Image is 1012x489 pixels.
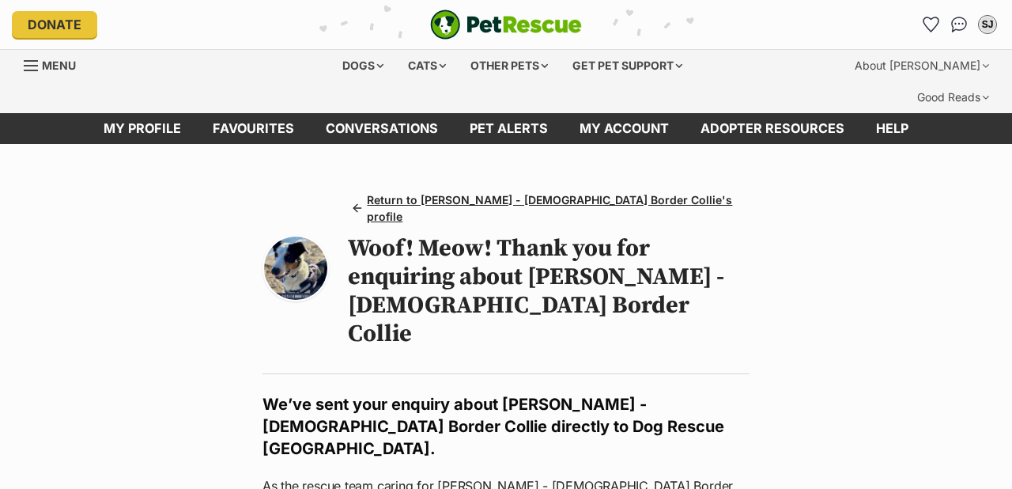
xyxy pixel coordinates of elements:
[262,393,750,460] h2: We’ve sent your enquiry about [PERSON_NAME] - [DEMOGRAPHIC_DATA] Border Collie directly to Dog Re...
[685,113,860,144] a: Adopter resources
[454,113,564,144] a: Pet alerts
[367,191,743,225] span: Return to [PERSON_NAME] - [DEMOGRAPHIC_DATA] Border Collie's profile
[264,237,327,300] img: Photo of Toby 2 Year Old Border Collie
[88,113,197,144] a: My profile
[980,17,995,32] div: SJ
[564,113,685,144] a: My account
[906,81,1000,113] div: Good Reads
[197,113,310,144] a: Favourites
[561,50,693,81] div: Get pet support
[24,50,87,78] a: Menu
[860,113,924,144] a: Help
[918,12,943,37] a: Favourites
[844,50,1000,81] div: About [PERSON_NAME]
[348,188,750,228] a: Return to [PERSON_NAME] - [DEMOGRAPHIC_DATA] Border Collie's profile
[946,12,972,37] a: Conversations
[310,113,454,144] a: conversations
[430,9,582,40] a: PetRescue
[12,11,97,38] a: Donate
[397,50,457,81] div: Cats
[430,9,582,40] img: logo-e224e6f780fb5917bec1dbf3a21bbac754714ae5b6737aabdf751b685950b380.svg
[951,17,968,32] img: chat-41dd97257d64d25036548639549fe6c8038ab92f7586957e7f3b1b290dea8141.svg
[331,50,395,81] div: Dogs
[975,12,1000,37] button: My account
[918,12,1000,37] ul: Account quick links
[42,59,76,72] span: Menu
[459,50,559,81] div: Other pets
[348,234,750,348] h1: Woof! Meow! Thank you for enquiring about [PERSON_NAME] - [DEMOGRAPHIC_DATA] Border Collie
